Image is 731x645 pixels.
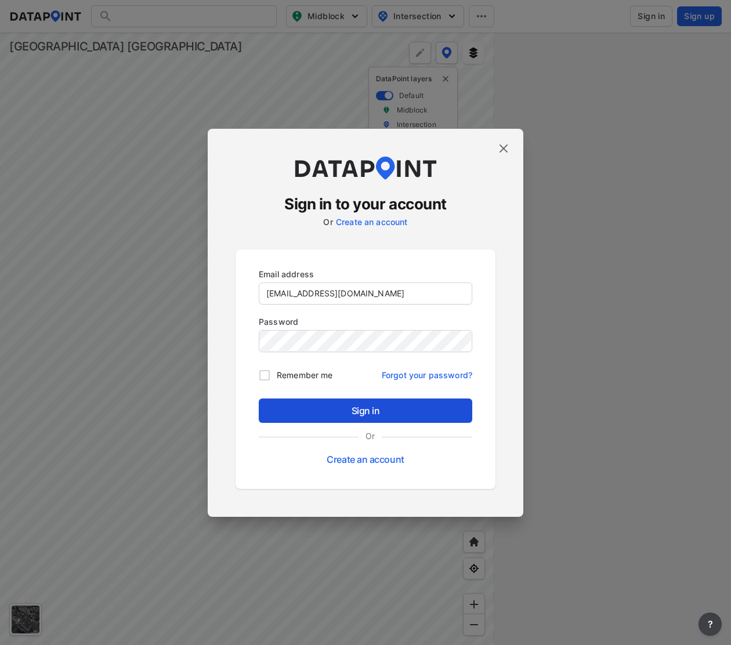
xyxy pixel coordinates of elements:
[323,217,332,227] label: Or
[236,194,495,215] h3: Sign in to your account
[277,369,332,381] span: Remember me
[259,268,472,280] p: Email address
[293,157,438,180] img: dataPointLogo.9353c09d.svg
[382,363,472,381] a: Forgot your password?
[497,142,511,155] img: close.efbf2170.svg
[327,454,404,465] a: Create an account
[268,404,463,418] span: Sign in
[259,283,472,304] input: you@example.com
[359,430,382,442] label: Or
[699,613,722,636] button: more
[705,617,715,631] span: ?
[336,217,408,227] a: Create an account
[259,316,472,328] p: Password
[259,398,472,423] button: Sign in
